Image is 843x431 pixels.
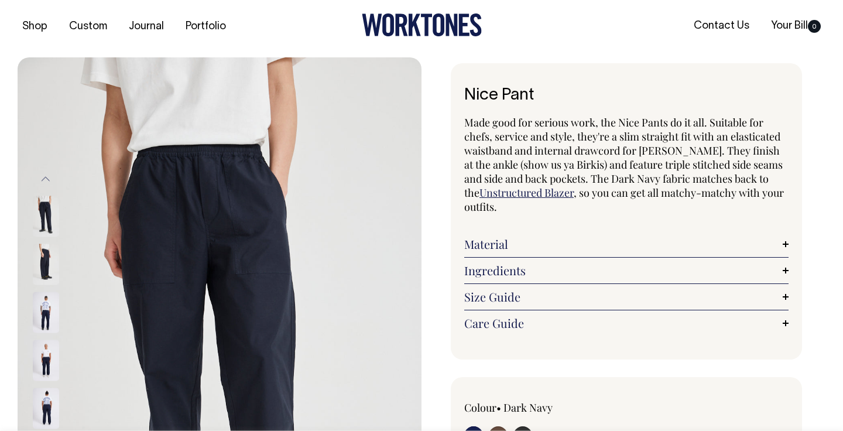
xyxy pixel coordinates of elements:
[33,388,59,429] img: dark-navy
[33,196,59,237] img: dark-navy
[181,17,231,36] a: Portfolio
[464,237,789,251] a: Material
[464,316,789,330] a: Care Guide
[18,17,52,36] a: Shop
[37,166,54,193] button: Previous
[479,186,574,200] a: Unstructured Blazer
[766,16,825,36] a: Your Bill0
[64,17,112,36] a: Custom
[33,292,59,333] img: dark-navy
[464,87,789,105] h1: Nice Pant
[503,401,553,415] label: Dark Navy
[808,20,821,33] span: 0
[464,290,789,304] a: Size Guide
[464,186,784,214] span: , so you can get all matchy-matchy with your outfits.
[464,401,594,415] div: Colour
[496,401,501,415] span: •
[33,244,59,285] img: dark-navy
[464,264,789,278] a: Ingredients
[124,17,169,36] a: Journal
[689,16,754,36] a: Contact Us
[33,340,59,381] img: dark-navy
[464,115,783,200] span: Made good for serious work, the Nice Pants do it all. Suitable for chefs, service and style, they...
